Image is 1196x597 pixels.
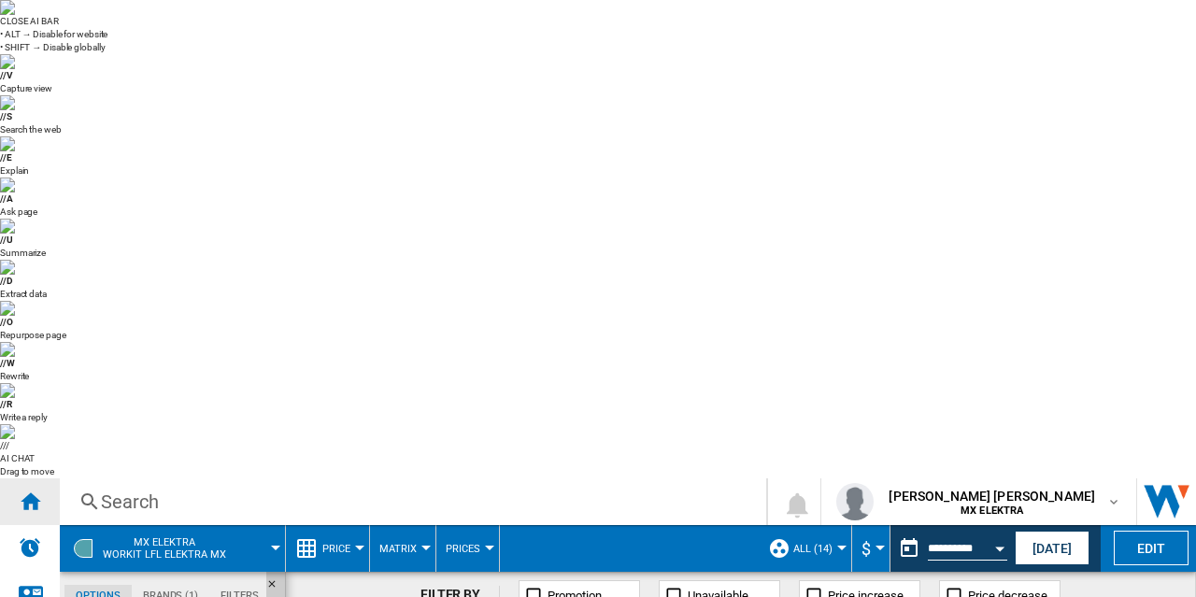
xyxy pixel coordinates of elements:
button: Prices [446,525,490,572]
button: ALL (14) [793,525,842,572]
button: [PERSON_NAME] [PERSON_NAME] MX ELEKTRA [821,478,1136,525]
a: Open Wiser website [1137,478,1196,525]
span: $ [861,539,871,559]
span: ALL (14) [793,543,833,555]
button: Price [322,525,360,572]
div: Price [295,525,360,572]
md-menu: Currency [852,525,890,572]
div: This report is based on a date in the past. [890,525,1011,572]
img: wiser-w-icon-blue.png [1137,478,1196,525]
span: Price [322,543,350,555]
button: md-calendar [890,530,928,567]
button: $ [861,525,880,572]
span: MX ELEKTRA:Workit lfl elektra mx [103,536,226,561]
span: Matrix [379,543,417,555]
button: [DATE] [1015,531,1089,565]
div: MX ELEKTRAWorkit lfl elektra mx [69,525,276,572]
div: Search [101,489,718,515]
span: Prices [446,543,480,555]
button: 0 notification [768,478,820,525]
button: Open calendar [983,529,1017,562]
img: alerts-logo.svg [19,536,41,559]
div: ALL (14) [768,525,842,572]
button: Edit [1114,531,1189,565]
button: Matrix [379,525,426,572]
span: [PERSON_NAME] [PERSON_NAME] [889,487,1095,505]
b: MX ELEKTRA [961,505,1023,517]
img: profile.jpg [836,483,874,520]
button: MX ELEKTRAWorkit lfl elektra mx [103,525,245,572]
